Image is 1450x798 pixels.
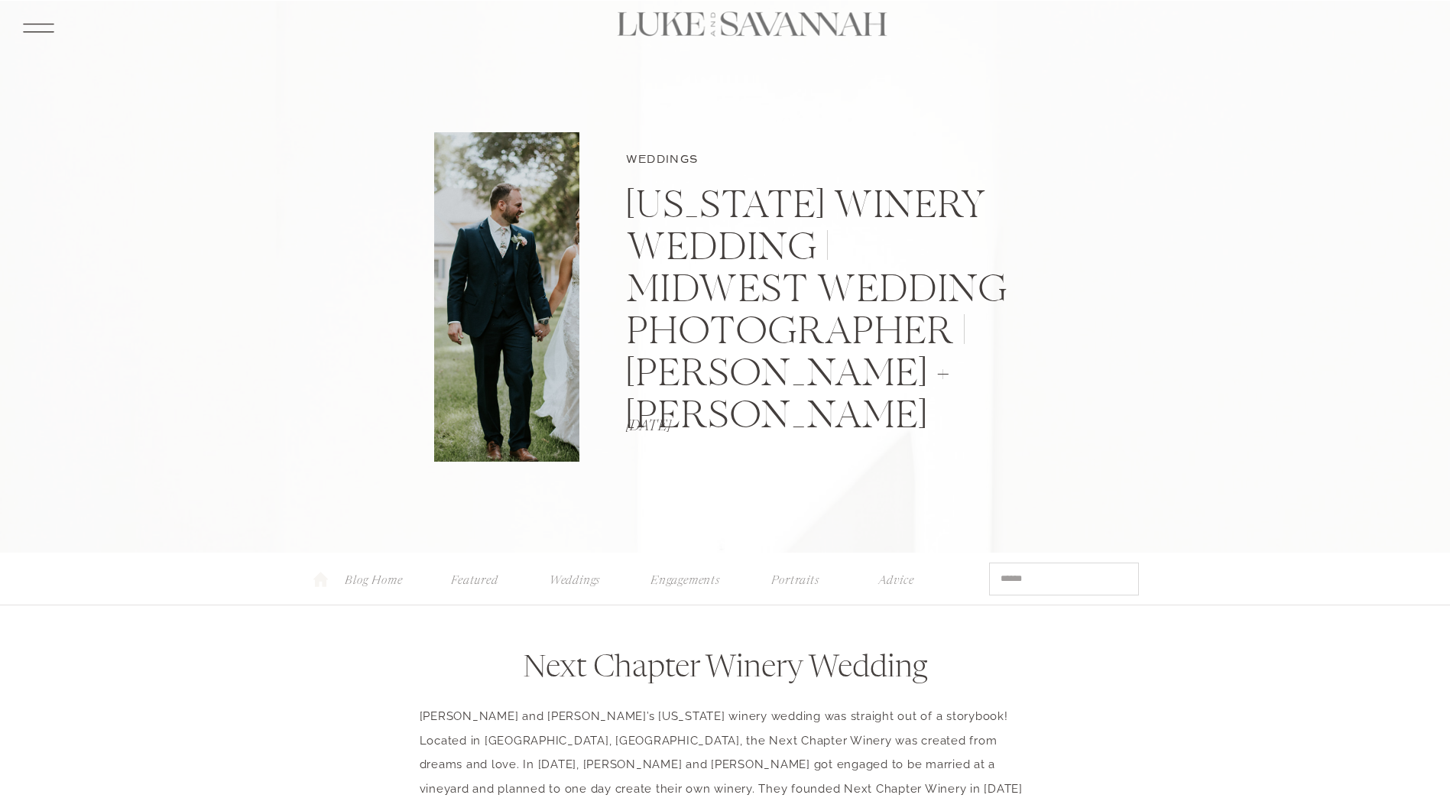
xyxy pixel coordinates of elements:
[647,569,725,585] a: Engagements
[867,569,926,585] a: Advice
[765,569,826,585] a: Portraits
[446,569,504,585] a: Featured
[626,187,1017,440] h1: [US_STATE] Winery Wedding | Midwest Wedding Photographer | [PERSON_NAME] + [PERSON_NAME]
[626,153,699,166] a: Weddings
[545,569,605,585] a: Weddings
[626,419,816,436] p: [DATE]
[344,569,404,585] a: Blog Home
[420,650,1031,686] h2: Next Chapter Winery Wedding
